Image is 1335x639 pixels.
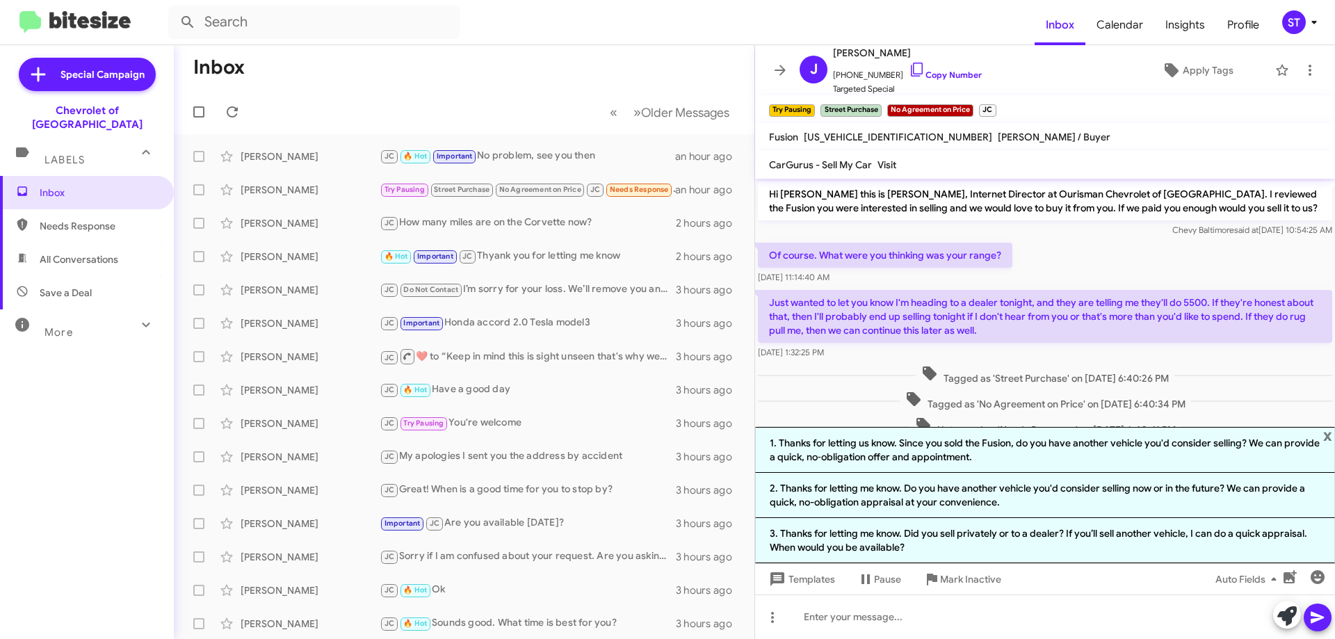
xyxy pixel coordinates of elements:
span: Labels [44,154,85,166]
div: [PERSON_NAME] [241,383,380,397]
button: Pause [846,567,912,592]
span: JC [590,185,600,194]
span: » [633,104,641,121]
span: Try Pausing [403,419,444,428]
div: [PERSON_NAME] [241,283,380,297]
span: Try Pausing [385,185,425,194]
nav: Page navigation example [602,98,738,127]
button: Next [625,98,738,127]
span: Tagged as 'No Agreement on Price' on [DATE] 6:40:34 PM [900,391,1191,411]
div: [PERSON_NAME] [241,550,380,564]
button: ST [1270,10,1320,34]
div: 3 hours ago [676,550,743,564]
div: No problem, see you then [380,148,675,164]
a: Calendar [1085,5,1154,45]
span: JC [385,619,394,628]
span: More [44,326,73,339]
span: JC [385,485,394,494]
span: Mark Inactive [940,567,1001,592]
span: All Conversations [40,252,118,266]
div: [PERSON_NAME] [241,316,380,330]
span: Important [403,318,439,327]
div: Sorry if I am confused about your request. Are you asking for paperwork on a car that you purchas... [380,549,676,565]
small: No Agreement on Price [887,104,973,117]
span: 🔥 Hot [403,585,427,594]
span: JC [385,419,394,428]
span: 🔥 Hot [403,619,427,628]
div: [PERSON_NAME] [241,183,380,197]
span: No Agreement on Price [499,185,581,194]
div: [PERSON_NAME] [241,583,380,597]
span: Chevy Baltimore [DATE] 10:54:25 AM [1172,225,1332,235]
div: 3 hours ago [676,483,743,497]
input: Search [168,6,460,39]
div: [PERSON_NAME] [241,416,380,430]
div: Ok [380,582,676,598]
span: JC [462,252,472,261]
div: [PERSON_NAME] [241,617,380,631]
div: Are you available [DATE]? [380,515,676,531]
div: [PERSON_NAME] [241,517,380,531]
div: ​❤️​ to “ Keep in mind this is sight unseen that's why we were inviting you in so we can physical... [380,348,676,365]
span: 🔥 Hot [403,385,427,394]
div: My apologies I sent you the address by accident [380,448,676,464]
div: Sounds good. What time is best for you? [380,615,676,631]
h1: Inbox [193,56,245,79]
a: Insights [1154,5,1216,45]
span: 🔥 Hot [403,152,427,161]
div: 3 hours ago [676,283,743,297]
span: Important [385,519,421,528]
small: JC [979,104,996,117]
li: 1. Thanks for letting us know. Since you sold the Fusion, do you have another vehicle you'd consi... [755,427,1335,473]
span: JC [385,353,394,362]
div: [PERSON_NAME] [241,483,380,497]
div: [PERSON_NAME] [241,149,380,163]
div: Have a good day [380,382,676,398]
div: 2 hours ago [676,250,743,264]
a: Profile [1216,5,1270,45]
div: Thyank you for letting me know [380,248,676,264]
span: Street Purchase [434,185,489,194]
span: Inbox [40,186,158,200]
p: Just wanted to let you know I'm heading to a dealer tonight, and they are telling me they'll do 5... [758,290,1332,343]
a: Copy Number [909,70,982,80]
span: [PHONE_NUMBER] [833,61,982,82]
div: I’m sorry for your loss. We’ll remove you and the account from our contacts immediately and stop ... [380,282,676,298]
li: 3. Thanks for letting me know. Did you sell privately or to a dealer? If you’ll sell another vehi... [755,518,1335,563]
div: [PERSON_NAME] [241,450,380,464]
span: JC [430,519,439,528]
button: Templates [755,567,846,592]
span: [DATE] 1:32:25 PM [758,347,824,357]
div: an hour ago [675,183,743,197]
span: Untagged as 'Needs Response' on [DATE] 6:40:41 PM [909,416,1181,437]
span: JC [385,452,394,461]
button: Previous [601,98,626,127]
div: ST [1282,10,1306,34]
span: JC [385,152,394,161]
span: Needs Response [610,185,669,194]
div: 3 hours ago [676,617,743,631]
div: an hour ago [675,149,743,163]
div: 3 hours ago [676,350,743,364]
span: Important [437,152,473,161]
div: [PERSON_NAME] [241,250,380,264]
div: 3 hours ago [676,583,743,597]
span: [PERSON_NAME] / Buyer [998,131,1110,143]
div: 3 hours ago [676,316,743,330]
div: How many miles are on the Corvette now? [380,215,676,231]
span: Special Campaign [60,67,145,81]
button: Apply Tags [1126,58,1268,83]
button: Auto Fields [1204,567,1293,592]
span: [US_VEHICLE_IDENTIFICATION_NUMBER] [804,131,992,143]
span: Tagged as 'Street Purchase' on [DATE] 6:40:26 PM [916,365,1174,385]
button: Mark Inactive [912,567,1012,592]
span: J [810,58,818,81]
span: [PERSON_NAME] [833,45,982,61]
small: Street Purchase [820,104,881,117]
div: Great! When is a good time for you to stop by? [380,482,676,498]
span: Do Not Contact [403,285,458,294]
span: JC [385,218,394,227]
